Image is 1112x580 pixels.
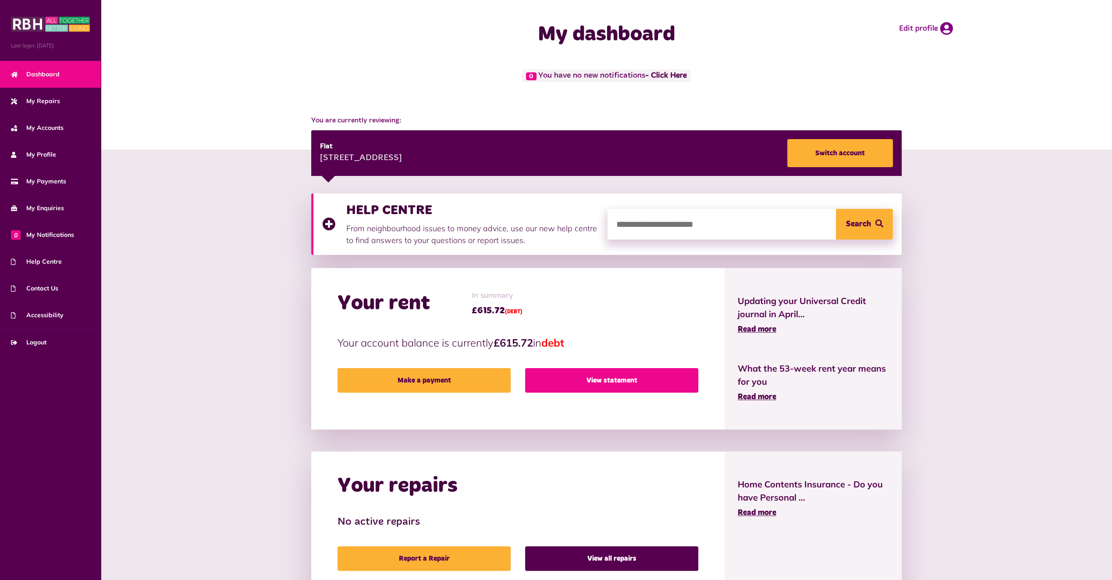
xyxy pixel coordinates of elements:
span: You have no new notifications [522,69,691,82]
a: What the 53-week rent year means for you Read more [738,362,888,403]
span: Contact Us [11,284,58,293]
a: Home Contents Insurance - Do you have Personal ... Read more [738,478,888,519]
span: You are currently reviewing: [311,115,902,126]
span: My Enquiries [11,204,64,213]
span: Read more [738,393,776,401]
a: View all repairs [525,546,698,571]
span: In summary [472,290,522,302]
img: MyRBH [11,15,90,33]
span: debt [541,336,564,349]
span: Updating your Universal Credit journal in April... [738,294,888,321]
span: (DEBT) [505,309,522,315]
span: £615.72 [472,304,522,317]
span: My Accounts [11,123,64,132]
div: [STREET_ADDRESS] [320,152,402,165]
a: Updating your Universal Credit journal in April... Read more [738,294,888,336]
span: Home Contents Insurance - Do you have Personal ... [738,478,888,504]
span: What the 53-week rent year means for you [738,362,888,388]
span: Read more [738,509,776,517]
a: - Click Here [645,72,687,80]
span: Dashboard [11,70,60,79]
strong: £615.72 [494,336,533,349]
span: Logout [11,338,46,347]
span: My Repairs [11,97,60,106]
span: My Notifications [11,230,74,240]
span: 0 [526,72,536,80]
h1: My dashboard [431,22,782,47]
div: Flat [320,141,402,152]
h2: Your repairs [338,473,458,499]
p: From neighbourhood issues to money advice, use our new help centre to find answers to your questi... [346,222,599,246]
span: Last login: [DATE] [11,42,90,50]
a: Report a Repair [338,546,511,571]
a: Switch account [787,139,893,167]
h3: No active repairs [338,516,698,529]
h2: Your rent [338,291,430,316]
h3: HELP CENTRE [346,202,599,218]
button: Search [836,209,893,240]
a: Make a payment [338,368,511,393]
span: Search [846,209,870,240]
a: View statement [525,368,698,393]
span: Accessibility [11,311,64,320]
p: Your account balance is currently in [338,335,698,351]
a: Edit profile [899,22,953,35]
span: My Payments [11,177,66,186]
span: My Profile [11,150,56,159]
span: Read more [738,326,776,333]
span: Help Centre [11,257,62,266]
span: 0 [11,230,21,240]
